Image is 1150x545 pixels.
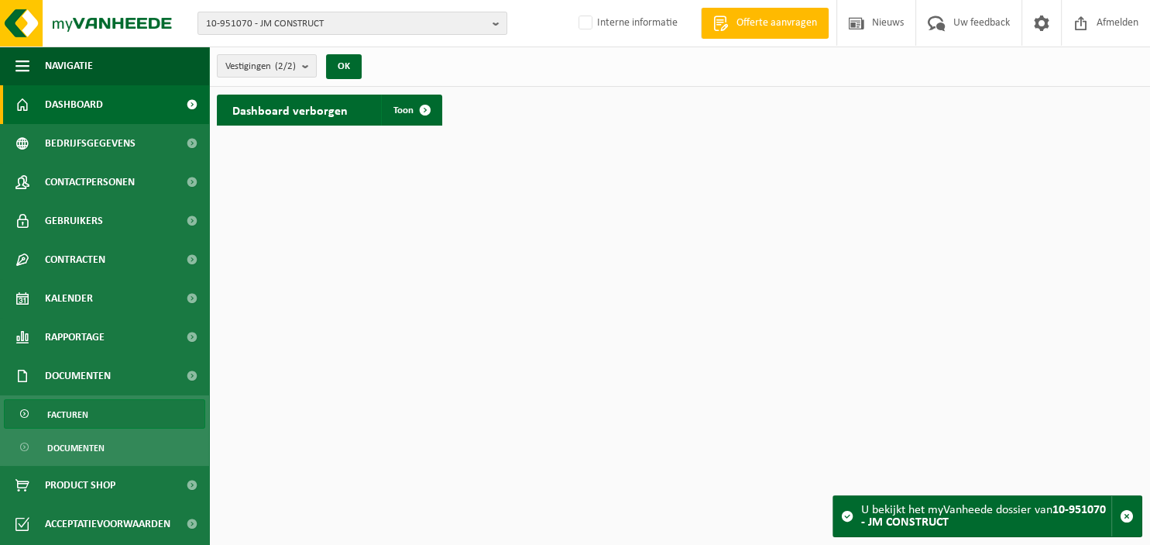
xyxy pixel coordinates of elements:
h2: Dashboard verborgen [217,95,363,125]
span: Bedrijfsgegevens [45,124,136,163]
span: Documenten [47,433,105,463]
button: 10-951070 - JM CONSTRUCT [197,12,507,35]
span: Contactpersonen [45,163,135,202]
span: Facturen [47,400,88,429]
span: Gebruikers [45,202,103,240]
a: Offerte aanvragen [701,8,829,39]
span: Dashboard [45,85,103,124]
span: Rapportage [45,318,105,357]
span: Navigatie [45,47,93,85]
button: Vestigingen(2/2) [217,54,317,78]
span: Acceptatievoorwaarden [45,505,170,543]
a: Facturen [4,399,205,429]
span: Product Shop [45,466,115,505]
span: Kalender [45,279,93,318]
div: U bekijkt het myVanheede dossier van [861,496,1111,536]
span: Vestigingen [225,55,296,78]
span: Toon [393,105,414,116]
a: Documenten [4,433,205,462]
strong: 10-951070 - JM CONSTRUCT [861,504,1106,529]
count: (2/2) [275,61,296,71]
span: Offerte aanvragen [733,16,821,31]
span: 10-951070 - JM CONSTRUCT [206,12,486,36]
button: OK [326,54,362,79]
a: Toon [381,95,441,126]
label: Interne informatie [575,12,678,35]
span: Contracten [45,240,105,279]
span: Documenten [45,357,111,395]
